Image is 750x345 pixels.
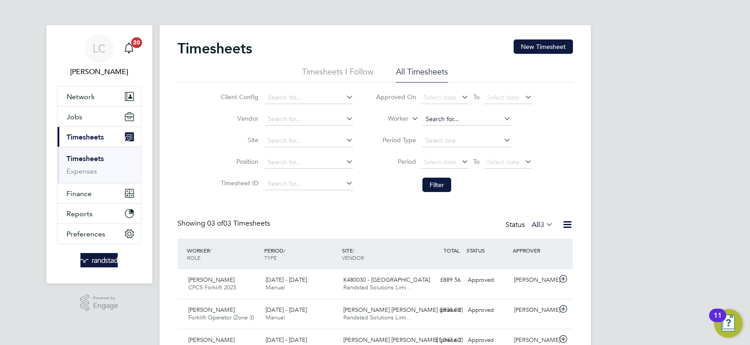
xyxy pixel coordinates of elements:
span: 03 of [207,219,223,228]
span: To [470,91,482,103]
span: Network [67,92,95,101]
span: [DATE] - [DATE] [266,336,307,344]
button: Preferences [58,224,141,244]
span: 03 Timesheets [207,219,270,228]
span: Randstad Solutions Limi… [343,314,412,321]
label: All [532,220,553,229]
label: Approved On [376,93,416,101]
label: Position [218,157,258,166]
div: £838.08 [417,303,464,318]
label: Timesheet ID [218,179,258,187]
li: Timesheets I Follow [302,66,373,83]
a: Timesheets [67,154,104,163]
span: Luke Carter [57,66,142,77]
div: Timesheets [58,147,141,183]
button: Open Resource Center, 11 new notifications [714,309,743,338]
input: Search for... [265,113,353,126]
span: To [470,156,482,167]
div: [PERSON_NAME] [510,303,557,318]
input: Search for... [265,178,353,190]
div: WORKER [185,242,262,266]
button: Reports [58,204,141,223]
span: LC [93,43,106,54]
span: K480030 - [GEOGRAPHIC_DATA] [343,276,430,284]
h2: Timesheets [178,39,252,57]
label: Vendor [218,114,258,122]
span: 20 [131,37,142,48]
span: / [353,247,355,254]
label: Site [218,136,258,144]
span: ROLE [187,254,200,261]
a: LC[PERSON_NAME] [57,34,142,77]
label: Client Config [218,93,258,101]
div: PERIOD [262,242,340,266]
div: £889.56 [417,273,464,288]
span: / [284,247,285,254]
div: 11 [714,315,722,327]
span: Select date [424,93,456,101]
button: Timesheets [58,127,141,147]
span: Engage [93,302,118,310]
label: Period [376,157,416,166]
span: VENDOR [342,254,364,261]
span: Randstad Solutions Limi… [343,284,412,291]
span: TYPE [264,254,277,261]
button: New Timesheet [514,39,573,54]
div: Approved [464,273,511,288]
span: Manual [266,314,285,321]
span: Reports [67,210,93,218]
a: 20 [120,34,138,63]
div: [PERSON_NAME] [510,273,557,288]
span: Manual [266,284,285,291]
div: STATUS [464,242,511,258]
span: Finance [67,189,92,198]
button: Filter [422,178,451,192]
span: / [210,247,212,254]
span: [PERSON_NAME] [188,336,235,344]
span: [PERSON_NAME] [PERSON_NAME] (phase 2) [343,336,463,344]
span: Select date [424,158,456,166]
input: Search for... [422,113,511,126]
a: Expenses [67,167,97,175]
div: Approved [464,303,511,318]
div: Status [506,219,555,231]
input: Search for... [265,135,353,147]
img: randstad-logo-retina.png [80,253,118,267]
span: TOTAL [444,247,460,254]
div: SITE [340,242,417,266]
input: Search for... [265,156,353,169]
span: CPCS Forklift 2025 [188,284,236,291]
span: Powered by [93,294,118,302]
span: [PERSON_NAME] [PERSON_NAME] (phase 2) [343,306,463,314]
span: 3 [540,220,544,229]
span: [PERSON_NAME] [188,306,235,314]
li: All Timesheets [396,66,448,83]
input: Search for... [265,92,353,104]
span: [DATE] - [DATE] [266,276,307,284]
button: Jobs [58,107,141,127]
label: Period Type [376,136,416,144]
label: Worker [368,114,408,123]
span: Preferences [67,230,105,238]
span: Forklift Operator (Zone 3) [188,314,254,321]
nav: Main navigation [46,25,152,284]
span: Select date [487,158,519,166]
button: Network [58,87,141,106]
div: APPROVER [510,242,557,258]
span: Jobs [67,113,82,121]
span: [DATE] - [DATE] [266,306,307,314]
button: Finance [58,183,141,203]
a: Powered byEngage [80,294,118,311]
a: Go to home page [57,253,142,267]
span: Timesheets [67,133,104,141]
div: Showing [178,219,272,228]
input: Select one [422,135,511,147]
span: [PERSON_NAME] [188,276,235,284]
span: Select date [487,93,519,101]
